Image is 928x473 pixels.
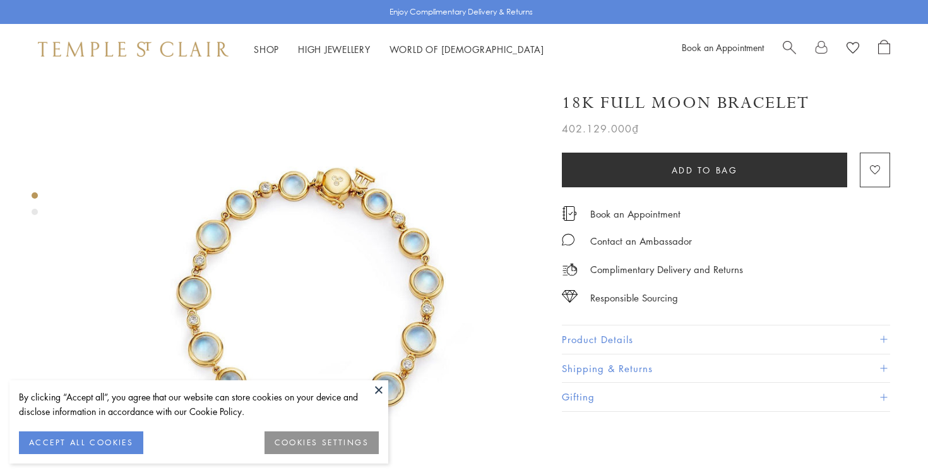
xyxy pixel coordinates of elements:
img: icon_appointment.svg [562,206,577,221]
a: Book an Appointment [682,41,764,54]
div: By clicking “Accept all”, you agree that our website can store cookies on your device and disclos... [19,390,379,419]
span: 402.129.000₫ [562,120,639,137]
button: Shipping & Returns [562,354,890,383]
h1: 18K Full Moon Bracelet [562,92,809,114]
nav: Main navigation [254,42,544,57]
span: Add to bag [672,163,738,177]
div: Responsible Sourcing [590,290,678,306]
button: Gifting [562,383,890,411]
button: COOKIES SETTINGS [265,431,379,454]
button: ACCEPT ALL COOKIES [19,431,143,454]
p: Enjoy Complimentary Delivery & Returns [390,6,533,18]
button: Product Details [562,325,890,354]
a: Open Shopping Bag [878,40,890,59]
a: ShopShop [254,43,279,55]
a: High JewelleryHigh Jewellery [298,43,371,55]
div: Contact an Ambassador [590,233,692,249]
a: Search [783,40,796,59]
a: Book an Appointment [590,207,681,221]
div: Product gallery navigation [32,189,38,225]
img: Temple St. Clair [38,42,229,57]
img: icon_delivery.svg [562,262,578,277]
img: MessageIcon-01_2.svg [562,233,574,246]
p: Complimentary Delivery and Returns [590,262,743,277]
img: icon_sourcing.svg [562,290,578,303]
a: View Wishlist [847,40,859,59]
a: World of [DEMOGRAPHIC_DATA]World of [DEMOGRAPHIC_DATA] [390,43,544,55]
button: Add to bag [562,153,847,187]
